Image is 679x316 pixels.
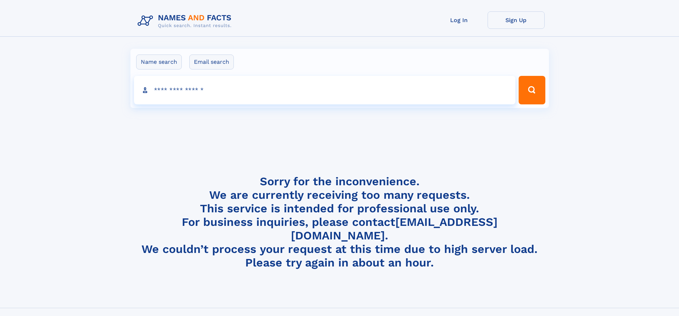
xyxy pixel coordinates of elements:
[291,215,498,242] a: [EMAIL_ADDRESS][DOMAIN_NAME]
[519,76,545,104] button: Search Button
[134,76,516,104] input: search input
[135,11,237,31] img: Logo Names and Facts
[488,11,545,29] a: Sign Up
[431,11,488,29] a: Log In
[189,55,234,69] label: Email search
[135,175,545,270] h4: Sorry for the inconvenience. We are currently receiving too many requests. This service is intend...
[136,55,182,69] label: Name search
